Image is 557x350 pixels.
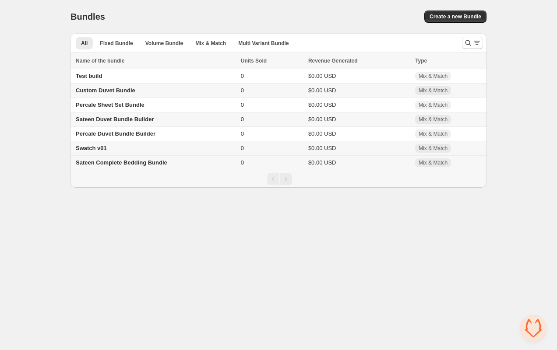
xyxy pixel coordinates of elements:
span: $0.00 USD [308,87,336,94]
span: $0.00 USD [308,130,336,137]
span: $0.00 USD [308,73,336,79]
nav: Pagination [71,170,486,188]
button: Search and filter results [462,37,483,49]
div: Name of the bundle [76,56,236,65]
span: 0 [241,101,244,108]
span: Units Sold [241,56,267,65]
span: Sateen Complete Bedding Bundle [76,159,167,166]
span: 0 [241,145,244,151]
span: $0.00 USD [308,101,336,108]
span: Mix & Match [419,145,448,152]
span: Percale Duvet Bundle Builder [76,130,155,137]
button: Create a new Bundle [424,10,486,23]
span: Mix & Match [419,130,448,137]
span: Mix & Match [419,116,448,123]
span: All [81,40,88,47]
span: Multi Variant Bundle [238,40,289,47]
span: Create a new Bundle [430,13,481,20]
span: Revenue Generated [308,56,358,65]
span: 0 [241,73,244,79]
h1: Bundles [71,11,105,22]
span: Percale Sheet Set Bundle [76,101,145,108]
span: $0.00 USD [308,145,336,151]
span: Mix & Match [419,101,448,108]
span: 0 [241,116,244,122]
div: Type [415,56,481,65]
span: Custom Duvet Bundle [76,87,135,94]
span: Mix & Match [419,87,448,94]
button: Revenue Generated [308,56,367,65]
span: Mix & Match [419,159,448,166]
span: 0 [241,87,244,94]
span: $0.00 USD [308,159,336,166]
span: $0.00 USD [308,116,336,122]
span: Mix & Match [195,40,226,47]
a: Open chat [520,315,546,341]
span: Fixed Bundle [100,40,133,47]
span: Mix & Match [419,73,448,80]
button: Units Sold [241,56,275,65]
span: 0 [241,159,244,166]
span: Test build [76,73,102,79]
span: Swatch v01 [76,145,107,151]
span: Volume Bundle [145,40,183,47]
span: Sateen Duvet Bundle Builder [76,116,154,122]
span: 0 [241,130,244,137]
